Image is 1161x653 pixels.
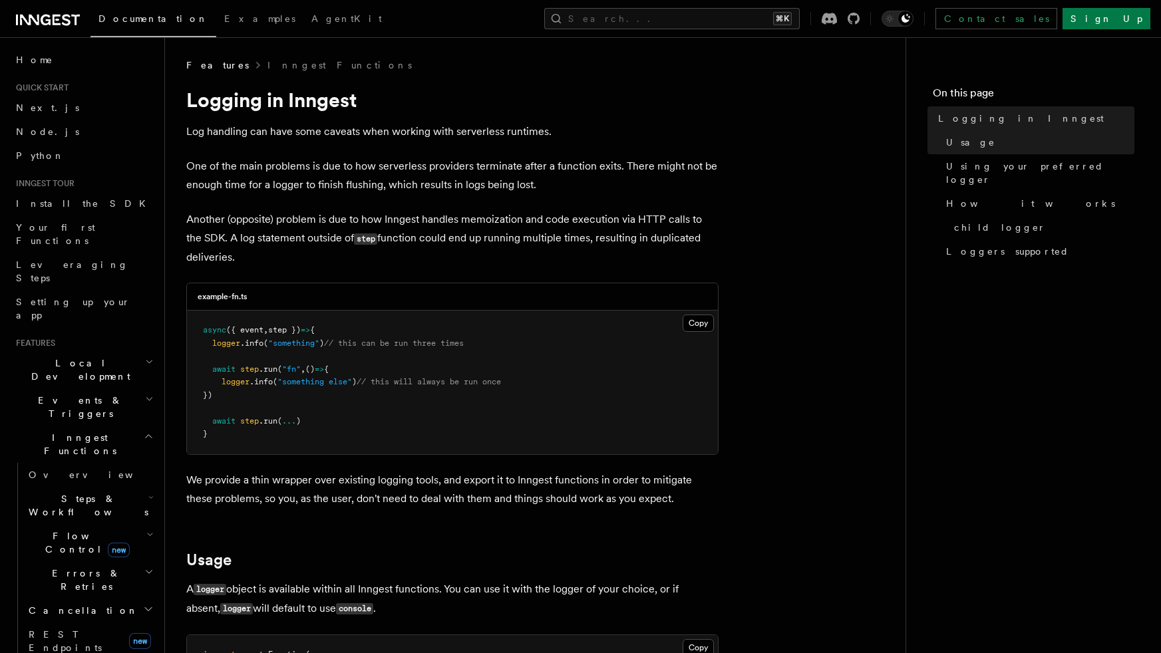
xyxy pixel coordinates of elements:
button: Cancellation [23,598,156,622]
p: One of the main problems is due to how serverless providers terminate after a function exits. The... [186,157,719,194]
span: , [301,364,305,374]
p: Log handling can have some caveats when working with serverless runtimes. [186,122,719,141]
span: ( [263,338,268,348]
span: .run [259,364,277,374]
span: () [305,364,315,374]
span: }) [203,390,212,400]
span: ... [282,416,296,426]
span: "fn" [282,364,301,374]
span: "something else" [277,377,352,386]
span: ( [277,364,282,374]
button: Toggle dark mode [882,11,913,27]
span: Features [186,59,249,72]
span: Your first Functions [16,222,95,246]
a: child logger [949,215,1134,239]
a: Install the SDK [11,192,156,215]
span: async [203,325,226,334]
span: { [324,364,329,374]
span: Using your preferred logger [946,160,1134,186]
button: Local Development [11,351,156,388]
button: Errors & Retries [23,561,156,598]
span: "something" [268,338,319,348]
button: Inngest Functions [11,426,156,463]
span: child logger [954,221,1046,234]
span: Features [11,338,55,348]
span: ({ event [226,325,263,334]
span: Setting up your app [16,297,130,321]
span: // this will always be run once [357,377,501,386]
span: Python [16,150,65,161]
a: Contact sales [935,8,1057,29]
span: Next.js [16,102,79,113]
span: { [310,325,315,334]
a: Examples [216,4,303,36]
span: Cancellation [23,604,138,617]
span: Leveraging Steps [16,259,128,283]
span: new [108,543,130,557]
a: Your first Functions [11,215,156,253]
span: step [240,364,259,374]
span: , [263,325,268,334]
p: Another (opposite) problem is due to how Inngest handles memoization and code execution via HTTP ... [186,210,719,267]
span: logger [212,338,240,348]
a: Python [11,144,156,168]
a: AgentKit [303,4,390,36]
span: Examples [224,13,295,24]
span: Inngest Functions [11,431,144,457]
code: console [336,603,373,614]
span: ( [277,416,282,426]
kbd: ⌘K [773,12,792,25]
button: Steps & Workflows [23,487,156,524]
button: Copy [683,315,714,332]
span: => [315,364,324,374]
span: Inngest tour [11,178,75,189]
span: await [212,416,236,426]
span: .run [259,416,277,426]
span: Home [16,53,53,66]
span: await [212,364,236,374]
a: Leveraging Steps [11,253,156,290]
a: Using your preferred logger [941,154,1134,192]
h4: On this page [933,85,1134,106]
span: step [240,416,259,426]
a: Next.js [11,96,156,120]
h3: example-fn.ts [198,291,248,302]
span: How it works [946,197,1115,210]
span: ) [296,416,301,426]
a: Overview [23,463,156,487]
span: // this can be run three times [324,338,464,348]
span: ) [352,377,357,386]
a: Inngest Functions [267,59,412,72]
a: Documentation [90,4,216,37]
span: REST Endpoints [29,629,102,653]
span: Documentation [98,13,208,24]
p: A object is available within all Inngest functions. You can use it with the logger of your choice... [186,580,719,618]
span: Logging in Inngest [938,112,1104,125]
span: Loggers supported [946,245,1069,258]
span: step }) [268,325,301,334]
button: Events & Triggers [11,388,156,426]
a: How it works [941,192,1134,215]
a: Usage [186,551,232,569]
a: Usage [941,130,1134,154]
span: .info [249,377,273,386]
span: Install the SDK [16,198,154,209]
button: Search...⌘K [544,8,800,29]
span: Events & Triggers [11,394,145,420]
a: Home [11,48,156,72]
span: Errors & Retries [23,567,144,593]
span: Local Development [11,356,145,383]
span: new [129,633,151,649]
span: .info [240,338,263,348]
span: Overview [29,469,166,480]
a: Sign Up [1063,8,1150,29]
span: ) [319,338,324,348]
a: Setting up your app [11,290,156,327]
span: logger [222,377,249,386]
code: logger [220,603,253,614]
code: logger [194,584,226,595]
button: Flow Controlnew [23,524,156,561]
p: We provide a thin wrapper over existing logging tools, and export it to Inngest functions in orde... [186,471,719,508]
span: } [203,429,208,438]
span: Node.js [16,126,79,137]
